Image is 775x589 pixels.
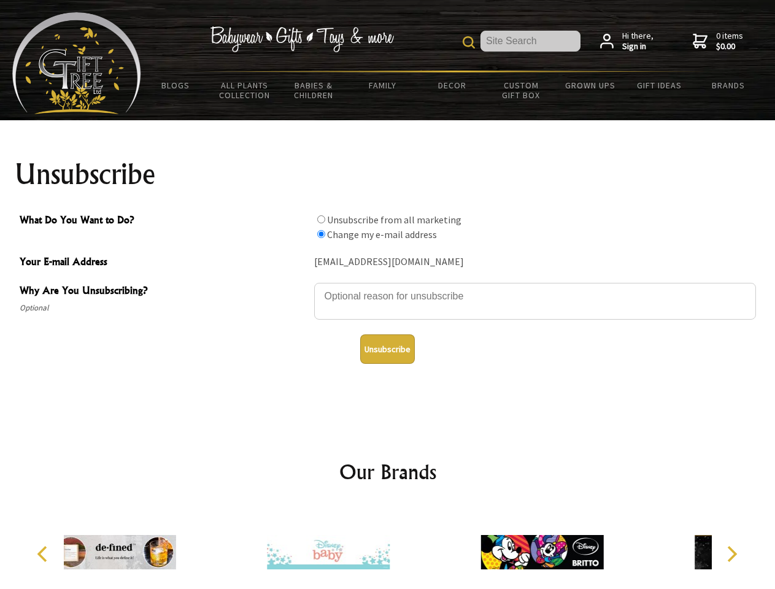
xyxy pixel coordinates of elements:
[20,212,308,230] span: What Do You Want to Do?
[20,283,308,301] span: Why Are You Unsubscribing?
[349,72,418,98] a: Family
[317,215,325,223] input: What Do You Want to Do?
[463,36,475,48] img: product search
[480,31,580,52] input: Site Search
[279,72,349,108] a: Babies & Children
[360,334,415,364] button: Unsubscribe
[694,72,763,98] a: Brands
[20,301,308,315] span: Optional
[327,228,437,241] label: Change my e-mail address
[487,72,556,108] a: Custom Gift Box
[417,72,487,98] a: Decor
[141,72,210,98] a: BLOGS
[622,31,654,52] span: Hi there,
[718,541,745,568] button: Next
[210,26,394,52] img: Babywear - Gifts - Toys & more
[25,457,751,487] h2: Our Brands
[716,30,743,52] span: 0 items
[210,72,280,108] a: All Plants Collection
[600,31,654,52] a: Hi there,Sign in
[314,253,756,272] div: [EMAIL_ADDRESS][DOMAIN_NAME]
[15,160,761,189] h1: Unsubscribe
[31,541,58,568] button: Previous
[693,31,743,52] a: 0 items$0.00
[622,41,654,52] strong: Sign in
[317,230,325,238] input: What Do You Want to Do?
[20,254,308,272] span: Your E-mail Address
[555,72,625,98] a: Grown Ups
[314,283,756,320] textarea: Why Are You Unsubscribing?
[716,41,743,52] strong: $0.00
[327,214,461,226] label: Unsubscribe from all marketing
[625,72,694,98] a: Gift Ideas
[12,12,141,114] img: Babyware - Gifts - Toys and more...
